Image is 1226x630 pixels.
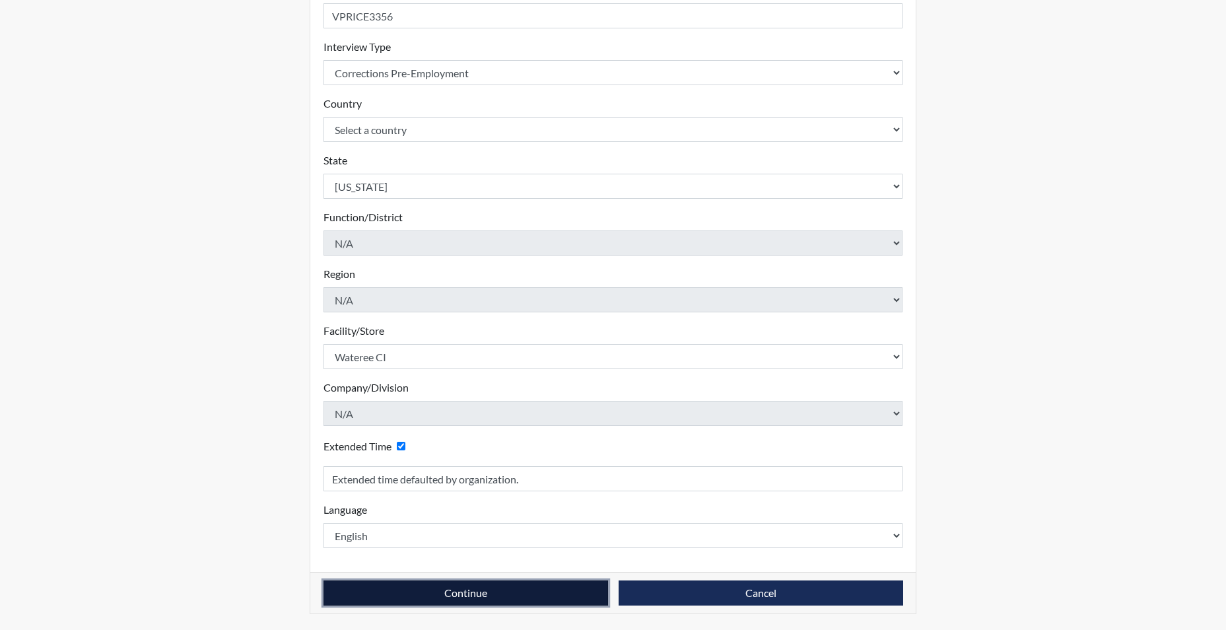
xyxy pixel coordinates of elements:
label: Region [324,266,355,282]
label: Interview Type [324,39,391,55]
input: Insert a Registration ID, which needs to be a unique alphanumeric value for each interviewee [324,3,903,28]
input: Reason for Extension [324,466,903,491]
label: Function/District [324,209,403,225]
button: Continue [324,580,608,606]
label: State [324,153,347,168]
button: Cancel [619,580,903,606]
div: Checking this box will provide the interviewee with an accomodation of extra time to answer each ... [324,437,411,456]
label: Language [324,502,367,518]
label: Company/Division [324,380,409,396]
label: Facility/Store [324,323,384,339]
label: Extended Time [324,438,392,454]
label: Country [324,96,362,112]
